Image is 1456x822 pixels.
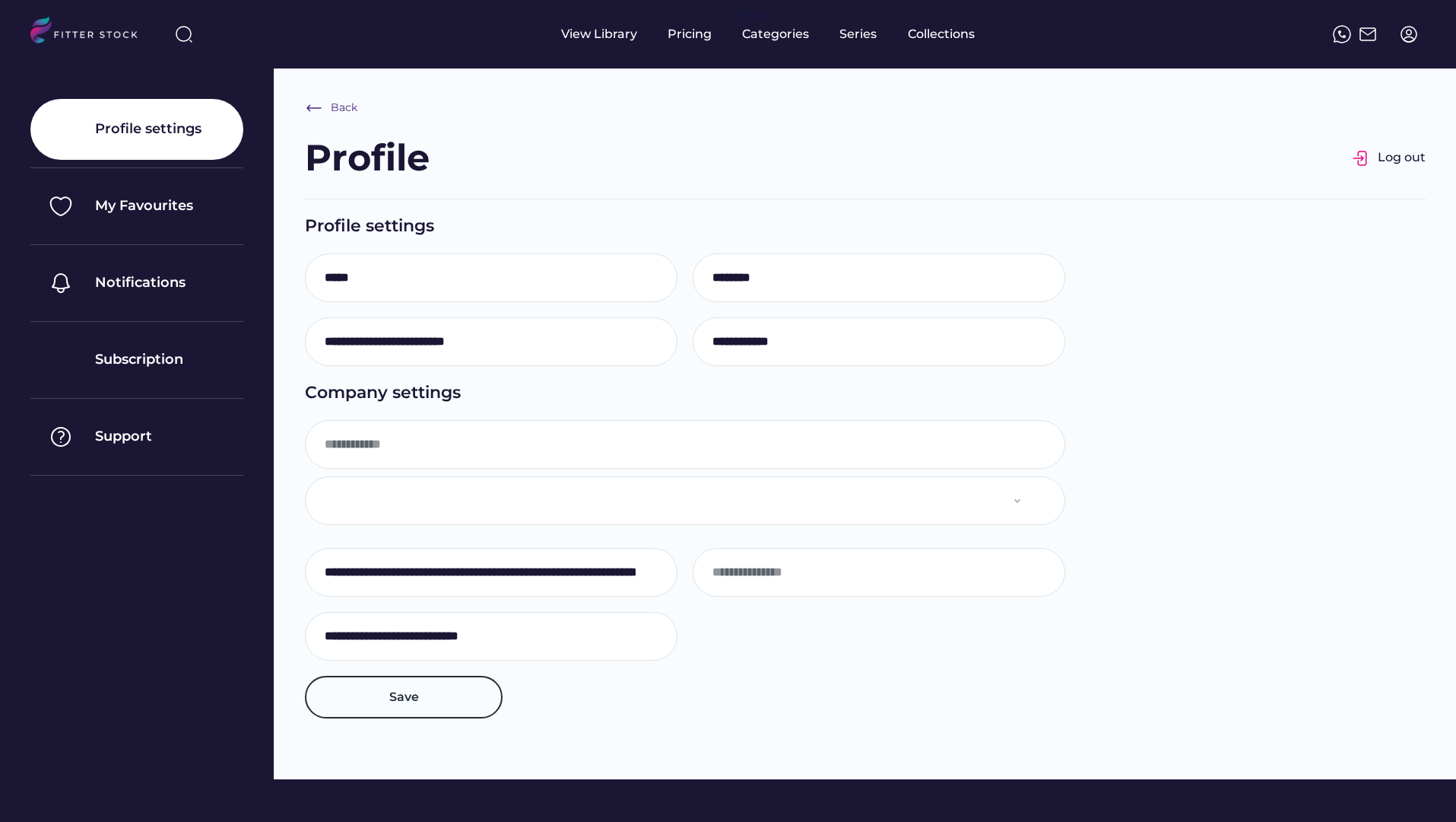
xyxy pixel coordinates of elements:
[38,107,84,152] img: yH5BAEAAAAALAAAAAABAAEAAAIBRAA7
[95,119,201,139] div: Profile settings
[38,414,84,460] img: Group%201000002325%20%287%29.svg
[643,269,661,287] img: yH5BAEAAAAALAAAAAABAAEAAAIBRAA7
[1378,149,1426,166] div: Log out
[305,132,430,183] div: Profile
[742,8,762,23] div: fvck
[839,26,877,43] div: Series
[1031,269,1049,287] img: yH5BAEAAAAALAAAAAABAAEAAAIBRAA7
[643,563,661,581] img: yH5BAEAAAAALAAAAAABAAEAAAIBRAA7
[38,183,84,229] img: Group%201000002325%20%282%29.svg
[1031,435,1049,454] img: yH5BAEAAAAALAAAAAABAAEAAAIBRAA7
[1031,563,1049,581] img: yH5BAEAAAAALAAAAAABAAEAAAIBRAA7
[643,333,661,351] img: yH5BAEAAAAALAAAAAABAAEAAAIBRAA7
[95,427,152,446] div: Support
[1031,492,1049,510] img: yH5BAEAAAAALAAAAAABAAEAAAIBRAA7
[175,25,193,43] img: search-normal%203.svg
[1400,25,1418,43] img: profile-circle.svg
[561,26,637,43] div: View Library
[305,381,1426,405] div: Company settings
[1359,25,1377,43] img: Frame%2051.svg
[95,196,193,215] div: My Favourites
[30,17,151,48] img: LOGO.svg
[305,676,503,718] button: Save
[1031,333,1049,351] img: yH5BAEAAAAALAAAAAABAAEAAAIBRAA7
[1333,25,1351,43] img: meteor-icons_whatsapp%20%281%29.svg
[1352,149,1370,167] img: Group%201000002326.svg
[38,337,84,383] img: yH5BAEAAAAALAAAAAABAAEAAAIBRAA7
[331,100,357,116] div: Back
[908,26,975,43] div: Collections
[668,26,712,43] div: Pricing
[38,260,84,306] img: Group%201000002325%20%284%29.svg
[95,273,186,292] div: Notifications
[742,26,809,43] div: Categories
[305,99,323,117] img: Frame%20%286%29.svg
[305,215,1426,238] div: Profile settings
[95,350,183,369] div: Subscription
